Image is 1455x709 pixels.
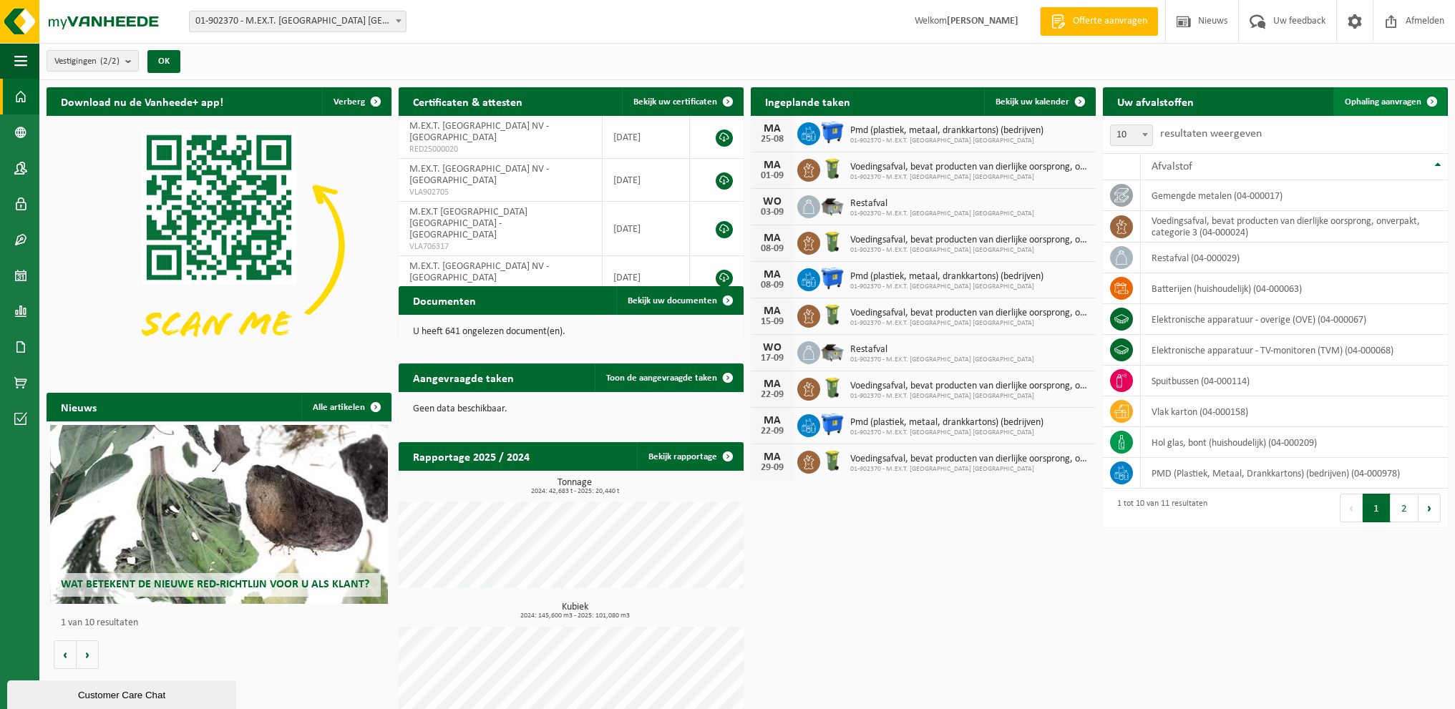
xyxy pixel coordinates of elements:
[189,11,407,32] span: 01-902370 - M.EX.T. BELGIUM NV - ROESELARE
[850,417,1043,429] span: Pmd (plastiek, metaal, drankkartons) (bedrijven)
[1152,161,1192,172] span: Afvalstof
[850,271,1043,283] span: Pmd (plastiek, metaal, drankkartons) (bedrijven)
[406,602,744,620] h3: Kubiek
[758,463,787,473] div: 29-09
[850,429,1043,437] span: 01-902370 - M.EX.T. [GEOGRAPHIC_DATA] [GEOGRAPHIC_DATA]
[409,261,549,283] span: M.EX.T. [GEOGRAPHIC_DATA] NV - [GEOGRAPHIC_DATA]
[850,319,1089,328] span: 01-902370 - M.EX.T. [GEOGRAPHIC_DATA] [GEOGRAPHIC_DATA]
[190,11,406,31] span: 01-902370 - M.EX.T. BELGIUM NV - ROESELARE
[606,373,717,383] span: Toon de aangevraagde taken
[758,317,787,327] div: 15-09
[1333,87,1446,116] a: Ophaling aanvragen
[409,121,549,143] span: M.EX.T. [GEOGRAPHIC_DATA] NV - [GEOGRAPHIC_DATA]
[758,415,787,426] div: MA
[758,269,787,280] div: MA
[637,442,742,471] a: Bekijk rapportage
[984,87,1094,116] a: Bekijk uw kalender
[628,296,717,305] span: Bekijk uw documenten
[850,162,1089,173] span: Voedingsafval, bevat producten van dierlijke oorsprong, onverpakt, categorie 3
[406,488,744,495] span: 2024: 42,683 t - 2025: 20,440 t
[603,159,690,202] td: [DATE]
[7,678,239,709] iframe: chat widget
[399,87,537,115] h2: Certificaten & attesten
[147,50,180,73] button: OK
[850,465,1089,474] span: 01-902370 - M.EX.T. [GEOGRAPHIC_DATA] [GEOGRAPHIC_DATA]
[758,160,787,171] div: MA
[1141,366,1448,396] td: spuitbussen (04-000114)
[1141,335,1448,366] td: elektronische apparatuur - TV-monitoren (TVM) (04-000068)
[850,125,1043,137] span: Pmd (plastiek, metaal, drankkartons) (bedrijven)
[1141,458,1448,489] td: PMD (Plastiek, Metaal, Drankkartons) (bedrijven) (04-000978)
[758,451,787,463] div: MA
[603,256,690,299] td: [DATE]
[54,51,120,72] span: Vestigingen
[1110,492,1207,524] div: 1 tot 10 van 11 resultaten
[758,305,787,317] div: MA
[758,135,787,145] div: 25-08
[409,144,591,155] span: RED25000020
[409,207,527,240] span: M.EX.T [GEOGRAPHIC_DATA] [GEOGRAPHIC_DATA] - [GEOGRAPHIC_DATA]
[1111,125,1152,145] span: 10
[850,173,1089,182] span: 01-902370 - M.EX.T. [GEOGRAPHIC_DATA] [GEOGRAPHIC_DATA]
[595,363,742,392] a: Toon de aangevraagde taken
[758,280,787,290] div: 08-09
[850,210,1034,218] span: 01-902370 - M.EX.T. [GEOGRAPHIC_DATA] [GEOGRAPHIC_DATA]
[409,187,591,198] span: VLA902705
[850,246,1089,255] span: 01-902370 - M.EX.T. [GEOGRAPHIC_DATA] [GEOGRAPHIC_DATA]
[399,286,490,314] h2: Documenten
[850,392,1089,401] span: 01-902370 - M.EX.T. [GEOGRAPHIC_DATA] [GEOGRAPHIC_DATA]
[413,404,729,414] p: Geen data beschikbaar.
[616,286,742,315] a: Bekijk uw documenten
[820,230,845,254] img: WB-0140-HPE-GN-50
[54,640,77,669] button: Vorige
[61,618,384,628] p: 1 van 10 resultaten
[1141,304,1448,335] td: elektronische apparatuur - overige (OVE) (04-000067)
[633,97,717,107] span: Bekijk uw certificaten
[996,97,1069,107] span: Bekijk uw kalender
[758,342,787,353] div: WO
[1110,124,1153,146] span: 10
[61,579,369,590] span: Wat betekent de nieuwe RED-richtlijn voor u als klant?
[399,363,528,391] h2: Aangevraagde taken
[1160,128,1262,140] label: resultaten weergeven
[47,393,111,421] h2: Nieuws
[751,87,865,115] h2: Ingeplande taken
[322,87,390,116] button: Verberg
[622,87,742,116] a: Bekijk uw certificaten
[1103,87,1208,115] h2: Uw afvalstoffen
[77,640,99,669] button: Volgende
[1069,14,1151,29] span: Offerte aanvragen
[1040,7,1158,36] a: Offerte aanvragen
[820,120,845,145] img: WB-1100-HPE-BE-01
[850,356,1034,364] span: 01-902370 - M.EX.T. [GEOGRAPHIC_DATA] [GEOGRAPHIC_DATA]
[413,327,729,337] p: U heeft 641 ongelezen document(en).
[820,157,845,181] img: WB-0140-HPE-GN-50
[409,164,549,186] span: M.EX.T. [GEOGRAPHIC_DATA] NV - [GEOGRAPHIC_DATA]
[850,344,1034,356] span: Restafval
[603,116,690,159] td: [DATE]
[820,376,845,400] img: WB-0140-HPE-GN-50
[1141,180,1448,211] td: gemengde metalen (04-000017)
[1141,396,1448,427] td: vlak karton (04-000158)
[758,426,787,436] div: 22-09
[820,193,845,217] img: WB-5000-GAL-GY-01
[758,233,787,244] div: MA
[850,381,1089,392] span: Voedingsafval, bevat producten van dierlijke oorsprong, onverpakt, categorie 3
[1418,494,1441,522] button: Next
[758,244,787,254] div: 08-09
[758,123,787,135] div: MA
[603,202,690,256] td: [DATE]
[758,207,787,217] div: 03-09
[850,308,1089,319] span: Voedingsafval, bevat producten van dierlijke oorsprong, onverpakt, categorie 3
[406,612,744,620] span: 2024: 145,600 m3 - 2025: 101,080 m3
[850,198,1034,210] span: Restafval
[1340,494,1363,522] button: Previous
[47,87,238,115] h2: Download nu de Vanheede+ app!
[758,378,787,390] div: MA
[100,57,120,66] count: (2/2)
[1363,494,1391,522] button: 1
[758,353,787,363] div: 17-09
[1141,273,1448,304] td: batterijen (huishoudelijk) (04-000063)
[850,137,1043,145] span: 01-902370 - M.EX.T. [GEOGRAPHIC_DATA] [GEOGRAPHIC_DATA]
